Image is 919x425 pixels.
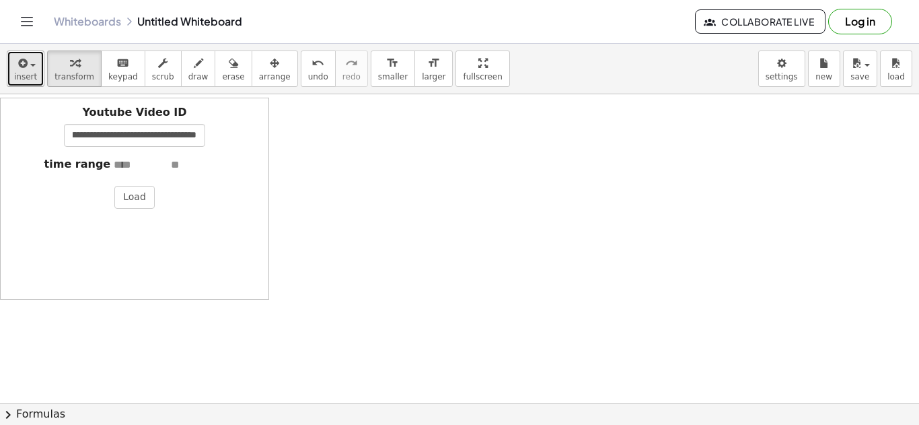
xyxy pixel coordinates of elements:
[311,55,324,71] i: undo
[887,72,905,81] span: load
[1,95,270,297] iframe: To enrich screen reader interactions, please activate Accessibility in Grammarly extension settings
[181,51,216,87] button: draw
[47,51,102,87] button: transform
[252,51,298,87] button: arrange
[188,72,209,81] span: draw
[152,72,174,81] span: scrub
[345,55,358,71] i: redo
[455,51,509,87] button: fullscreen
[766,72,798,81] span: settings
[815,72,832,81] span: new
[301,51,336,87] button: undoundo
[342,72,361,81] span: redo
[145,51,182,87] button: scrub
[54,72,94,81] span: transform
[695,9,825,34] button: Collaborate Live
[386,55,399,71] i: format_size
[308,72,328,81] span: undo
[215,51,252,87] button: erase
[378,72,408,81] span: smaller
[14,72,37,81] span: insert
[414,51,453,87] button: format_sizelarger
[371,51,415,87] button: format_sizesmaller
[808,51,840,87] button: new
[259,72,291,81] span: arrange
[335,51,368,87] button: redoredo
[880,51,912,87] button: load
[54,15,121,28] a: Whiteboards
[828,9,892,34] button: Log in
[422,72,445,81] span: larger
[116,55,129,71] i: keyboard
[222,72,244,81] span: erase
[108,72,138,81] span: keypad
[7,51,44,87] button: insert
[706,15,814,28] span: Collaborate Live
[101,51,145,87] button: keyboardkeypad
[16,11,38,32] button: Toggle navigation
[843,51,877,87] button: save
[427,55,440,71] i: format_size
[850,72,869,81] span: save
[463,72,502,81] span: fullscreen
[44,157,111,172] label: time range
[114,186,155,209] button: Load
[82,105,186,121] label: Youtube Video ID
[758,51,805,87] button: settings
